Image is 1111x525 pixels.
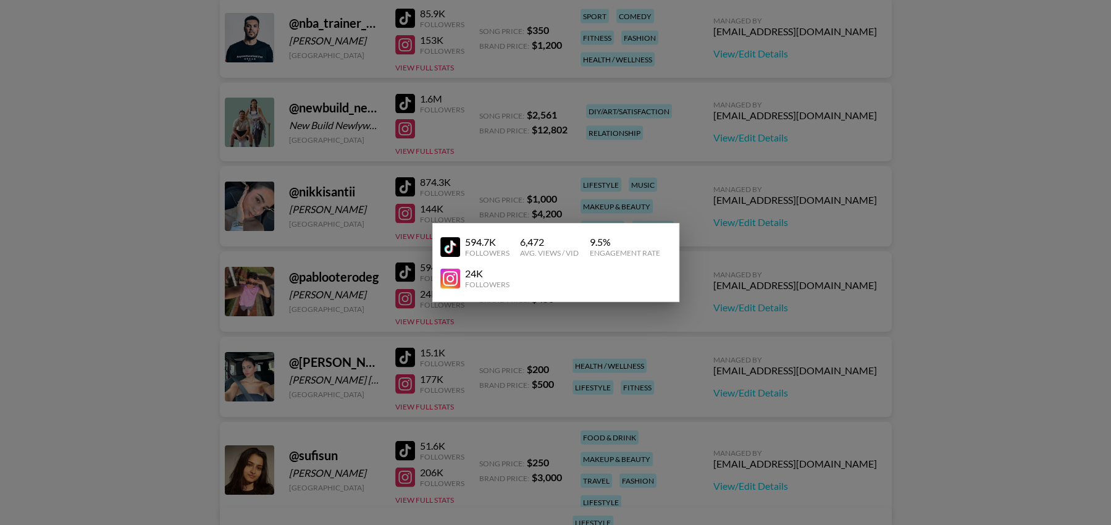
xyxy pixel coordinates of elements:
[465,236,509,248] div: 594.7K
[465,280,509,289] div: Followers
[590,236,660,248] div: 9.5 %
[520,236,579,248] div: 6,472
[465,267,509,280] div: 24K
[465,248,509,258] div: Followers
[520,248,579,258] div: Avg. Views / Vid
[440,237,460,257] img: YouTube
[440,269,460,288] img: YouTube
[590,248,660,258] div: Engagement Rate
